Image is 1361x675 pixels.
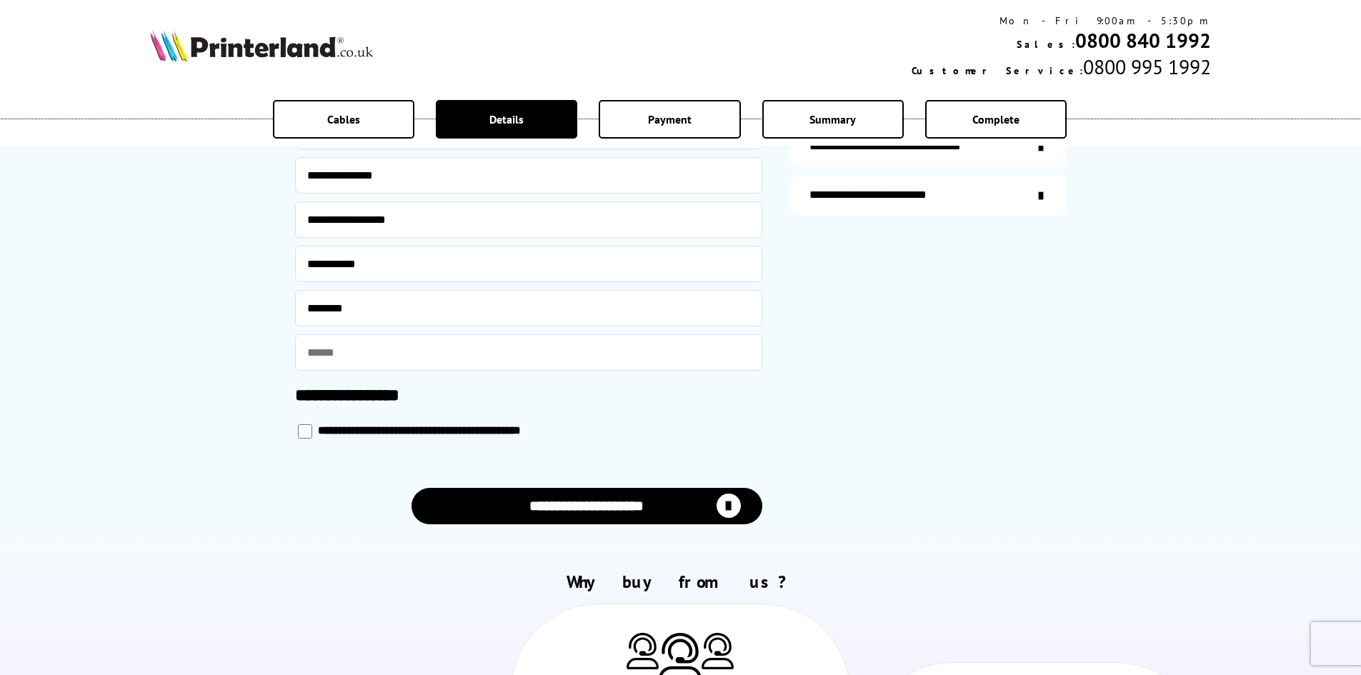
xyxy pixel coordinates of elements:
[972,112,1019,126] span: Complete
[809,112,856,126] span: Summary
[648,112,692,126] span: Payment
[791,127,1067,167] a: additional-cables
[627,633,659,669] img: Printer Experts
[150,30,373,61] img: Printerland Logo
[150,571,1212,593] h2: Why buy from us?
[702,633,734,669] img: Printer Experts
[912,64,1083,77] span: Customer Service:
[912,14,1211,27] div: Mon - Fri 9:00am - 5:30pm
[327,112,360,126] span: Cables
[1075,27,1211,54] a: 0800 840 1992
[489,112,524,126] span: Details
[1017,38,1075,51] span: Sales:
[791,176,1067,216] a: secure-website
[1083,54,1211,80] span: 0800 995 1992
